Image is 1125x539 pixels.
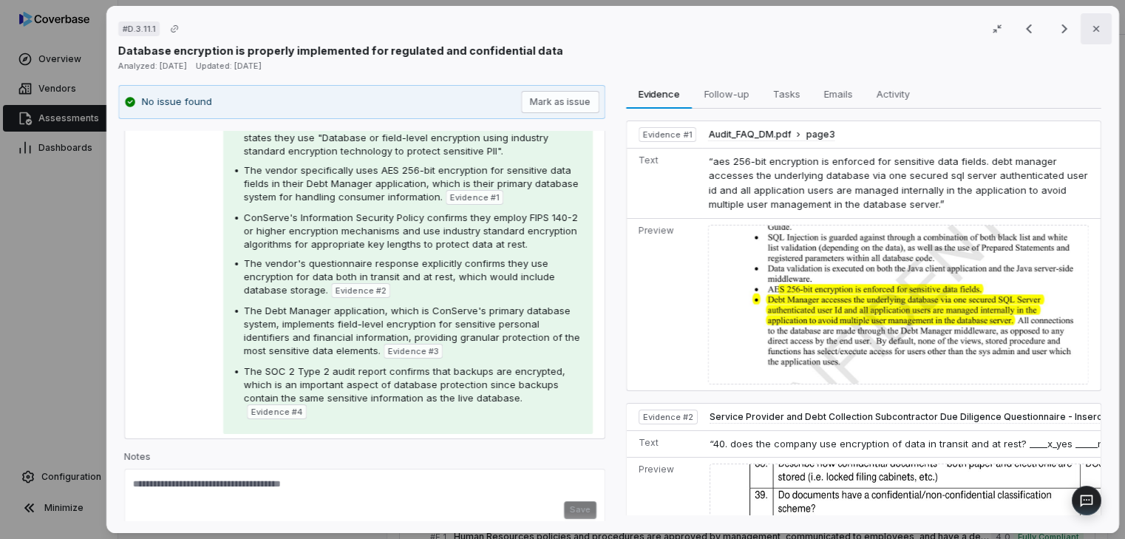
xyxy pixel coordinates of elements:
[699,84,755,104] span: Follow-up
[1050,20,1079,38] button: Next result
[643,129,692,140] span: Evidence # 1
[196,61,262,71] span: Updated: [DATE]
[118,43,563,58] p: Database encryption is properly implemented for regulated and confidential data
[708,155,1087,211] span: “aes 256-bit encryption is enforced for sensitive data fields. debt manager accesses the underlyi...
[708,129,791,140] span: Audit_FAQ_DM.pdf
[708,129,835,141] button: Audit_FAQ_DM.pdfpage3
[388,345,438,357] span: Evidence # 3
[244,365,565,404] span: The SOC 2 Type 2 audit report confirms that backups are encrypted, which is an important aspect o...
[1014,20,1044,38] button: Previous result
[710,438,1114,450] span: “40. does the company use encryption of data in transit and at rest? ____x_yes _____no”
[336,285,386,296] span: Evidence # 2
[142,95,212,109] p: No issue found
[708,225,1089,384] img: bef177dfdf7b4644b6116e6988694844_original.jpg_w1200.jpg
[450,191,499,203] span: Evidence # 1
[627,148,702,218] td: Text
[521,91,599,113] button: Mark as issue
[627,218,702,390] td: Preview
[871,84,916,104] span: Activity
[244,105,573,157] span: ConServe implements database encryption for confidential and regulated data as evidenced by their...
[161,16,188,42] button: Copy link
[244,211,578,250] span: ConServe's Information Security Policy confirms they employ FIPS 140-2 or higher encryption mecha...
[118,61,187,71] span: Analyzed: [DATE]
[633,84,686,104] span: Evidence
[244,164,579,203] span: The vendor specifically uses AES 256-bit encryption for sensitive data fields in their Debt Manag...
[627,430,704,458] td: Text
[124,451,605,469] p: Notes
[643,411,693,423] span: Evidence # 2
[244,257,555,296] span: The vendor's questionnaire response explicitly confirms they use encryption for data both in tran...
[806,129,835,140] span: page 3
[244,305,580,356] span: The Debt Manager application, which is ConServe's primary database system, implements field-level...
[818,84,859,104] span: Emails
[767,84,806,104] span: Tasks
[251,406,302,418] span: Evidence # 4
[123,23,155,35] span: # D.3.11.1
